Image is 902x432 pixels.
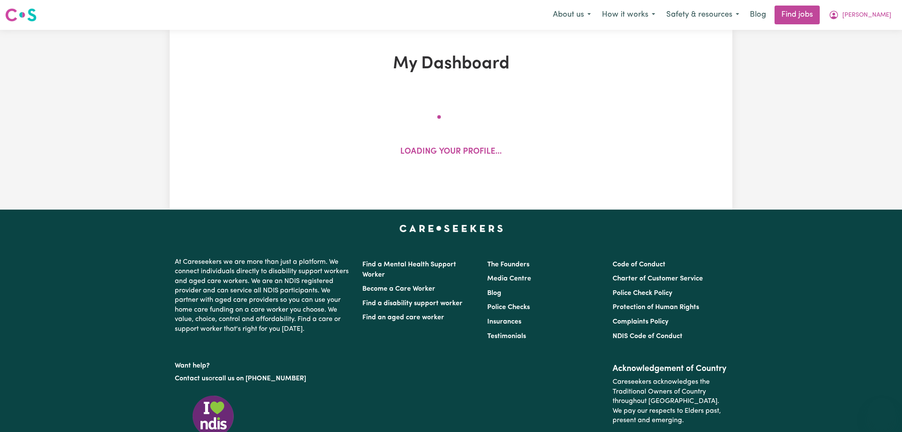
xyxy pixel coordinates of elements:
[269,54,633,74] h1: My Dashboard
[596,6,661,24] button: How it works
[613,318,668,325] a: Complaints Policy
[661,6,745,24] button: Safety & resources
[362,314,444,321] a: Find an aged care worker
[487,290,501,297] a: Blog
[823,6,897,24] button: My Account
[175,358,352,371] p: Want help?
[399,225,503,232] a: Careseekers home page
[487,275,531,282] a: Media Centre
[5,5,37,25] a: Careseekers logo
[613,364,727,374] h2: Acknowledgement of Country
[175,375,208,382] a: Contact us
[175,371,352,387] p: or
[613,374,727,429] p: Careseekers acknowledges the Traditional Owners of Country throughout [GEOGRAPHIC_DATA]. We pay o...
[362,300,463,307] a: Find a disability support worker
[400,146,502,158] p: Loading your profile...
[745,6,771,24] a: Blog
[842,11,891,20] span: [PERSON_NAME]
[362,261,456,278] a: Find a Mental Health Support Worker
[775,6,820,24] a: Find jobs
[613,275,703,282] a: Charter of Customer Service
[613,261,665,268] a: Code of Conduct
[487,318,521,325] a: Insurances
[868,398,895,425] iframe: Button to launch messaging window
[613,333,682,340] a: NDIS Code of Conduct
[487,261,529,268] a: The Founders
[215,375,306,382] a: call us on [PHONE_NUMBER]
[487,304,530,311] a: Police Checks
[487,333,526,340] a: Testimonials
[547,6,596,24] button: About us
[5,7,37,23] img: Careseekers logo
[362,286,435,292] a: Become a Care Worker
[613,304,699,311] a: Protection of Human Rights
[613,290,672,297] a: Police Check Policy
[175,254,352,337] p: At Careseekers we are more than just a platform. We connect individuals directly to disability su...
